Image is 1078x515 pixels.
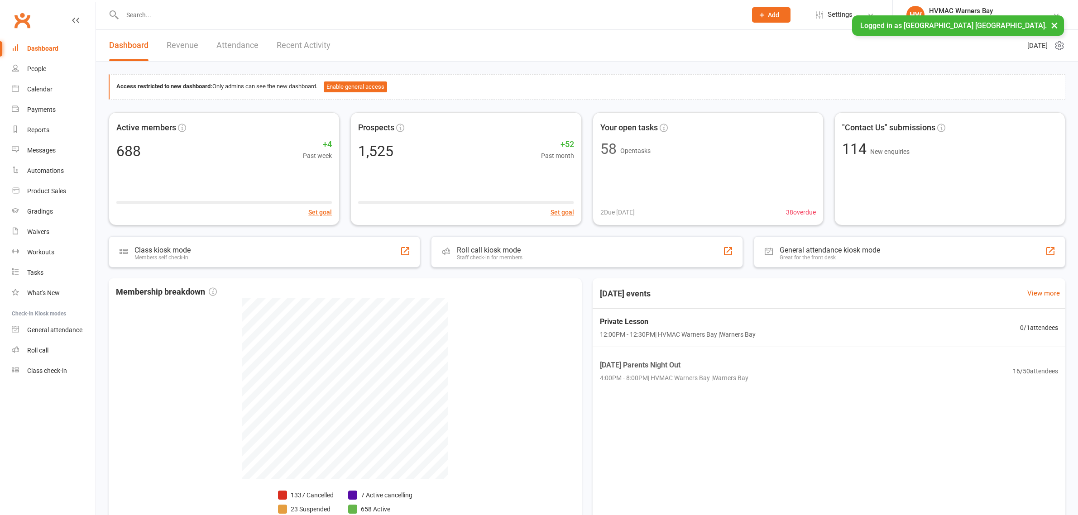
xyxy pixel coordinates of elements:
div: HVMAC Warners Bay [929,7,1053,15]
a: Attendance [216,30,259,61]
div: 1,525 [358,144,393,158]
span: Active members [116,121,176,134]
a: General attendance kiosk mode [12,320,96,340]
span: "Contact Us" submissions [842,121,935,134]
li: 1337 Cancelled [278,490,334,500]
a: What's New [12,283,96,303]
div: Only admins can see the new dashboard. [116,81,1058,92]
a: Roll call [12,340,96,361]
span: Prospects [358,121,394,134]
button: × [1046,15,1063,35]
a: Reports [12,120,96,140]
div: Workouts [27,248,54,256]
a: Clubworx [11,9,34,32]
div: Payments [27,106,56,113]
div: What's New [27,289,60,296]
span: 4:00PM - 8:00PM | HVMAC Warners Bay | Warners Bay [600,373,748,383]
input: Search... [120,9,740,21]
li: 23 Suspended [278,504,334,514]
span: Your open tasks [600,121,658,134]
span: Settings [828,5,853,25]
div: Roll call [27,347,48,354]
button: Enable general access [324,81,387,92]
span: Logged in as [GEOGRAPHIC_DATA] [GEOGRAPHIC_DATA]. [860,21,1047,30]
div: General attendance kiosk mode [780,246,880,254]
a: Tasks [12,262,96,283]
a: View more [1027,288,1060,299]
div: Dashboard [27,45,58,52]
div: Great for the front desk [780,254,880,261]
a: Messages [12,140,96,161]
a: Product Sales [12,181,96,201]
a: Workouts [12,242,96,262]
a: Waivers [12,222,96,242]
span: Past week [303,151,332,161]
a: Dashboard [12,38,96,59]
div: Gradings [27,208,53,215]
span: Membership breakdown [116,286,217,299]
div: People [27,65,46,72]
a: People [12,59,96,79]
a: Gradings [12,201,96,222]
span: Past month [541,151,574,161]
a: Calendar [12,79,96,100]
span: +4 [303,138,332,151]
div: Class kiosk mode [134,246,191,254]
div: Members self check-in [134,254,191,261]
li: 7 Active cancelling [348,490,412,500]
a: Revenue [167,30,198,61]
a: Automations [12,161,96,181]
span: 0 / 1 attendees [1020,323,1058,333]
a: Recent Activity [277,30,331,61]
span: Private Lesson [600,316,756,328]
div: Messages [27,147,56,154]
button: Set goal [551,207,574,217]
div: Staff check-in for members [457,254,522,261]
span: New enquiries [870,148,910,155]
div: Waivers [27,228,49,235]
button: Set goal [308,207,332,217]
div: Automations [27,167,64,174]
div: Reports [27,126,49,134]
span: [DATE] Parents Night Out [600,359,748,371]
h3: [DATE] events [593,286,658,302]
div: Class check-in [27,367,67,374]
span: 2 Due [DATE] [600,207,635,217]
div: [GEOGRAPHIC_DATA] [GEOGRAPHIC_DATA] [929,15,1053,23]
div: Roll call kiosk mode [457,246,522,254]
div: Calendar [27,86,53,93]
span: +52 [541,138,574,151]
div: Tasks [27,269,43,276]
div: General attendance [27,326,82,334]
span: Open tasks [620,147,651,154]
span: Add [768,11,779,19]
div: 688 [116,144,141,158]
span: [DATE] [1027,40,1048,51]
span: 38 overdue [786,207,816,217]
a: Class kiosk mode [12,361,96,381]
li: 658 Active [348,504,412,514]
span: 12:00PM - 12:30PM | HVMAC Warners Bay | Warners Bay [600,329,756,339]
div: HW [906,6,925,24]
div: 58 [600,142,617,156]
div: Product Sales [27,187,66,195]
button: Add [752,7,791,23]
span: 114 [842,140,870,157]
span: 16 / 50 attendees [1013,366,1058,376]
a: Dashboard [109,30,149,61]
a: Payments [12,100,96,120]
strong: Access restricted to new dashboard: [116,83,212,90]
